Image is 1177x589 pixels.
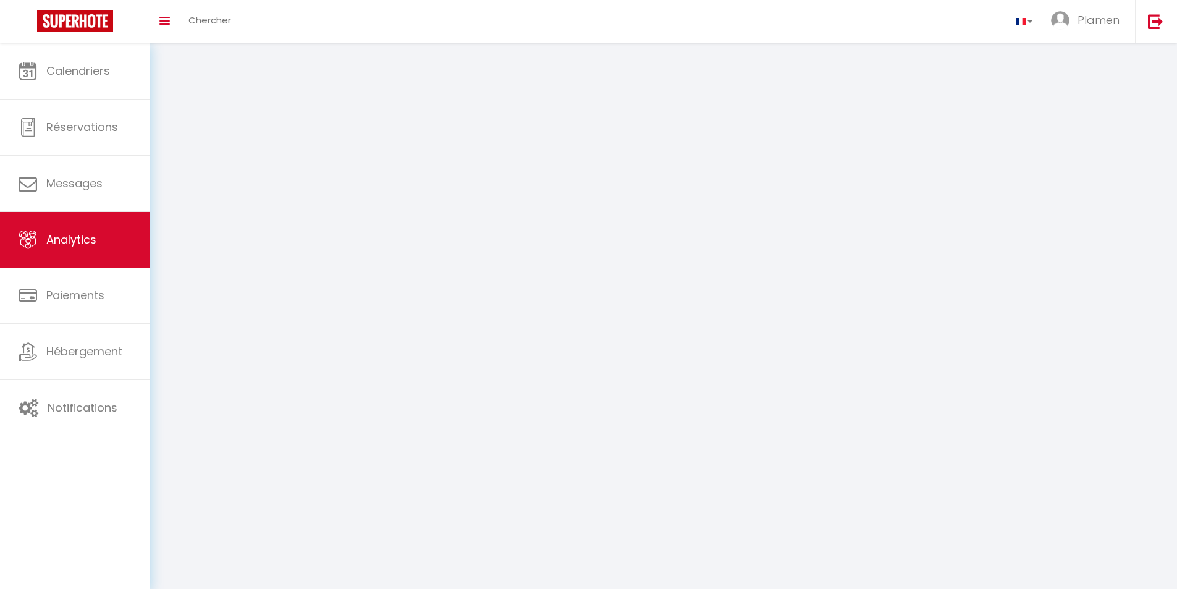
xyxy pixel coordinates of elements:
button: Ouvrir le widget de chat LiveChat [10,5,47,42]
span: Analytics [46,232,96,247]
img: logout [1148,14,1163,29]
img: Super Booking [37,10,113,32]
span: Chercher [188,14,231,27]
img: ... [1051,11,1069,30]
span: Paiements [46,287,104,303]
span: Messages [46,176,103,191]
span: Réservations [46,119,118,135]
span: Notifications [48,400,117,415]
span: Hébergement [46,344,122,359]
span: Plamen [1078,12,1120,28]
span: Calendriers [46,63,110,78]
